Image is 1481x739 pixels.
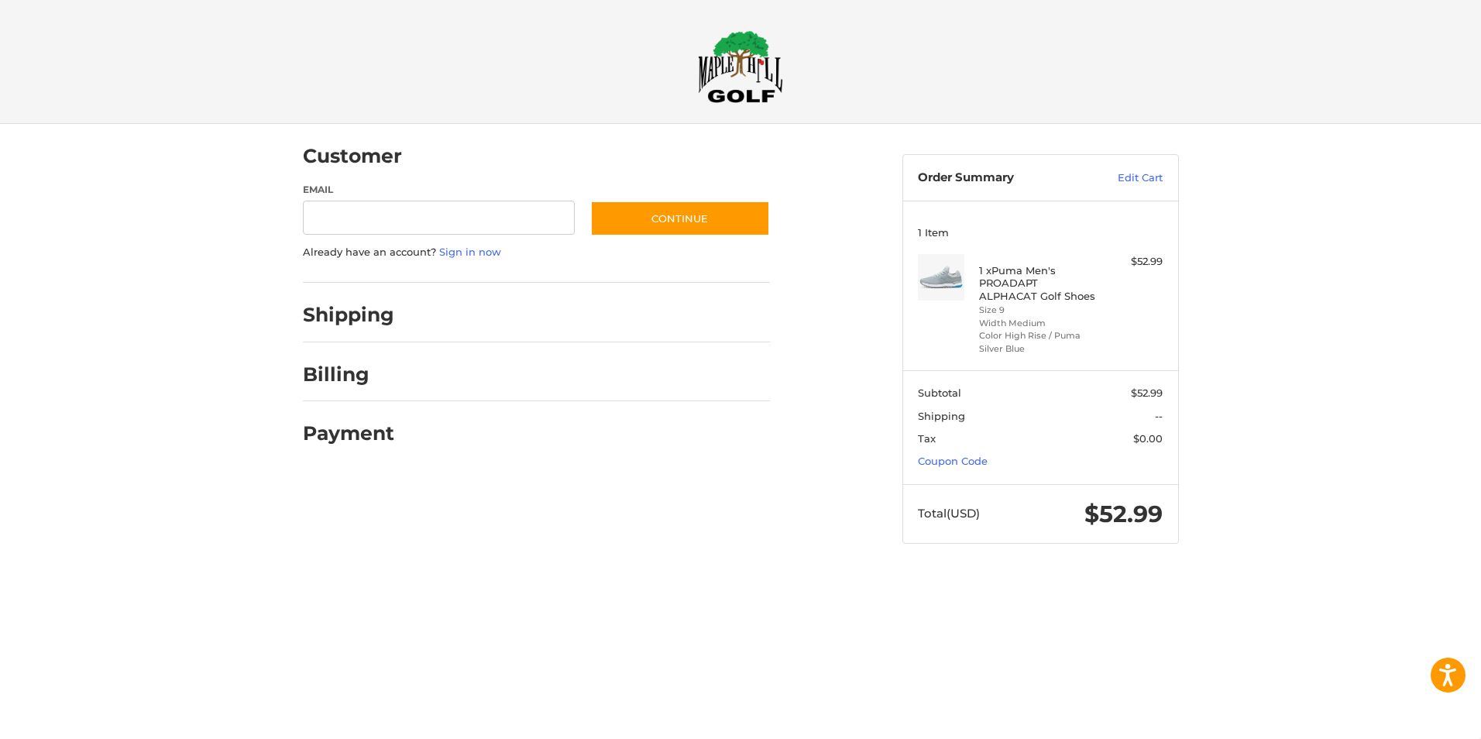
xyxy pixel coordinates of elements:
span: $52.99 [1084,500,1163,528]
h2: Payment [303,421,394,445]
span: $0.00 [1133,432,1163,445]
li: Width Medium [979,317,1098,330]
h3: Order Summary [918,170,1084,186]
span: $52.99 [1131,387,1163,399]
h2: Shipping [303,303,394,327]
span: Total (USD) [918,506,980,521]
a: Sign in now [439,246,501,258]
a: Coupon Code [918,455,988,467]
div: $52.99 [1101,254,1163,270]
span: -- [1155,410,1163,422]
li: Color High Rise / Puma Silver Blue [979,329,1098,355]
h2: Customer [303,144,402,168]
a: Edit Cart [1084,170,1163,186]
h4: 1 x Puma Men's PROADAPT ALPHACAT Golf Shoes [979,264,1098,302]
label: Email [303,183,576,197]
span: Subtotal [918,387,961,399]
li: Size 9 [979,304,1098,317]
h2: Billing [303,363,393,387]
h3: 1 Item [918,226,1163,239]
span: Shipping [918,410,965,422]
button: Continue [590,201,770,236]
span: Tax [918,432,936,445]
img: Maple Hill Golf [698,30,783,103]
p: Already have an account? [303,245,770,260]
